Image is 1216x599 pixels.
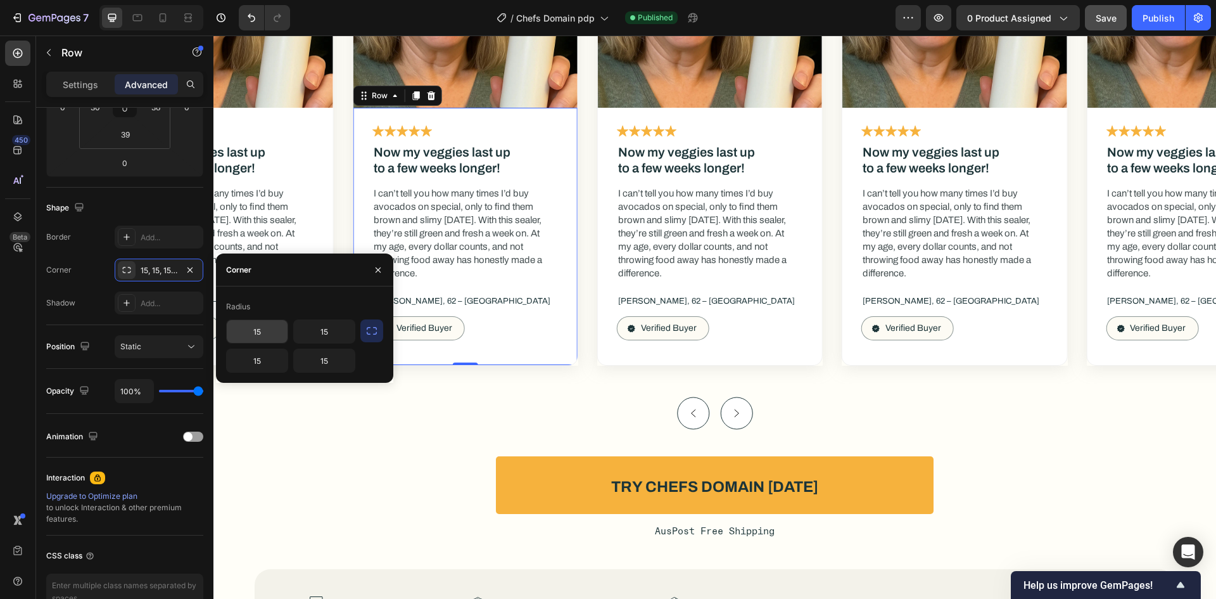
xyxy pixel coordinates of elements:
div: to unlock Interaction & other premium features. [46,491,203,525]
div: Corner [46,264,72,276]
span: Chefs Domain pdp [516,11,595,25]
div: Interaction [46,472,85,484]
button: Static [115,335,203,358]
h3: Now my veggies last up to a few weeks longer! [648,108,789,142]
div: Upgrade to Optimize plan [46,491,203,502]
div: Opacity [46,383,92,400]
div: Add... [141,232,200,243]
div: Add... [141,298,200,309]
p: Verified Buyer [427,288,483,298]
button: Show survey - Help us improve GemPages! [1023,577,1188,593]
p: [PERSON_NAME], 62 – [GEOGRAPHIC_DATA] [894,259,1073,273]
button: 0 product assigned [956,5,1080,30]
p: Verified Buyer [916,288,972,298]
div: Border [46,231,71,243]
div: Shape [46,200,87,217]
span: / [510,11,514,25]
iframe: Design area [213,35,1216,599]
p: [PERSON_NAME], 62 – [GEOGRAPHIC_DATA] [649,259,829,273]
button: Save [1085,5,1127,30]
p: [PERSON_NAME], 62 – [GEOGRAPHIC_DATA] [405,259,585,273]
button: Publish [1132,5,1185,30]
p: AusPost Free Shipping [1,489,1001,501]
p: Verified Buyer [672,288,728,298]
div: Position [46,338,92,356]
p: I can’t tell you how many times I’d buy avocados on special, only to find them brown and slimy [D... [894,151,1073,245]
h3: Now my veggies last up to a few weeks longer! [403,108,545,142]
span: Save [1096,13,1117,23]
button: 7 [5,5,94,30]
input: Auto [227,320,288,343]
div: Animation [46,428,101,446]
p: I can’t tell you how many times I’d buy avocados on special, only to find them brown and slimy [D... [649,151,829,245]
div: Corner [226,264,251,276]
div: 15, 15, 15, 15 [141,265,177,276]
h3: 2-Year Warranty [279,561,410,579]
input: Auto [294,320,355,343]
div: Row [156,55,177,66]
h3: Free Shipping [122,561,217,579]
div: 450 [12,135,30,145]
button: Carousel Back Arrow [464,361,497,394]
p: Settings [63,78,98,91]
h3: Now my veggies last up to a few weeks longer! [892,108,1034,142]
span: Published [638,12,673,23]
p: Try Chefs Domain [DATE] [398,441,605,462]
input: Auto [294,349,355,372]
button: Carousel Next Arrow [507,361,540,394]
p: 7 [83,10,89,25]
p: Advanced [125,78,168,91]
div: Shadow [46,297,75,309]
input: Auto [227,349,288,372]
input: 0 [112,153,137,172]
h3: 30-Money Back Guarantee [476,561,634,579]
div: Open Intercom Messenger [1173,537,1203,567]
div: Publish [1143,11,1174,25]
span: 0 product assigned [967,11,1051,25]
p: Row [61,45,169,60]
h3: Now my veggies last up to a few weeks longer! [159,108,300,142]
input: Auto [115,380,153,403]
div: Undo/Redo [239,5,290,30]
a: Try Chefs Domain [DATE] [282,421,720,479]
span: Static [120,342,141,351]
div: Radius [226,301,250,312]
p: I can’t tell you how many times I’d buy avocados on special, only to find them brown and slimy [D... [160,151,340,245]
input: 39px [113,125,138,144]
div: Beta [9,232,30,242]
span: Help us improve GemPages! [1023,579,1173,591]
div: CSS class [46,550,95,562]
p: Verified Buyer [183,288,239,298]
p: I can’t tell you how many times I’d buy avocados on special, only to find them brown and slimy [D... [405,151,585,245]
p: [PERSON_NAME], 62 – [GEOGRAPHIC_DATA] [160,259,340,273]
h3: SSL Encrypted Payments [738,561,887,579]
